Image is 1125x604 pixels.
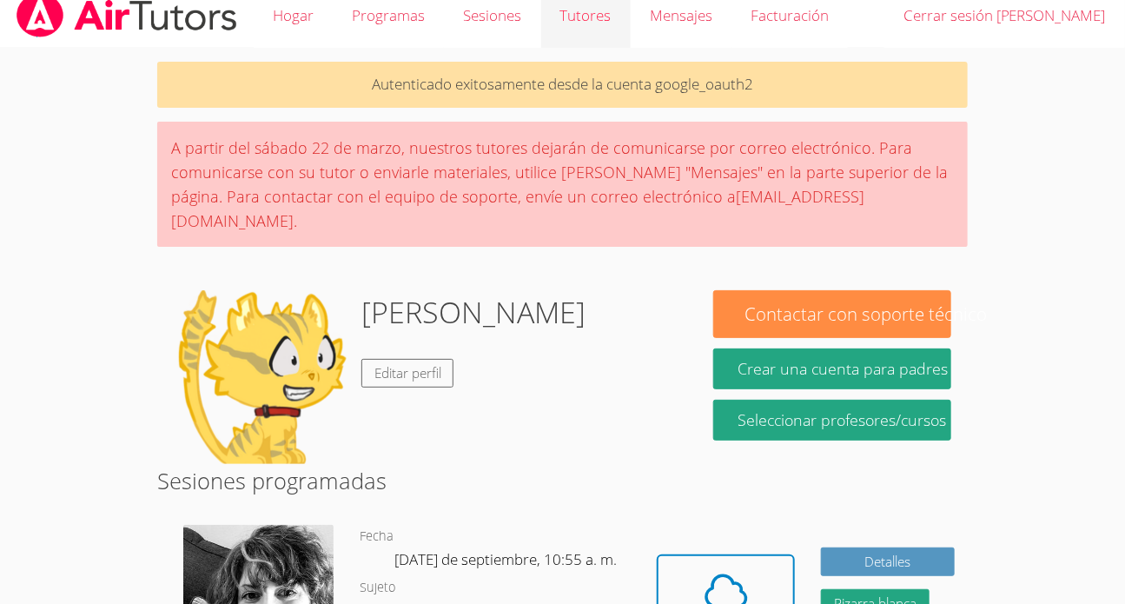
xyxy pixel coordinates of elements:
font: Sesiones programadas [157,466,387,495]
font: [PERSON_NAME] [361,292,586,332]
button: Contactar con soporte técnico [713,290,950,338]
font: Fecha [360,528,394,544]
a: Seleccionar profesores/cursos [713,400,950,441]
button: Crear una cuenta para padres [713,348,950,389]
font: [DATE] de septiembre, 10:55 a. m. [394,549,617,569]
font: A partir del sábado 22 de marzo, nuestros tutores dejarán de comunicarse por correo electrónico. ... [171,137,948,207]
font: Cerrar sesión [PERSON_NAME] [903,5,1106,25]
font: Tutores [560,5,612,25]
font: Autenticado exitosamente desde la cuenta google_oauth2 [372,74,753,94]
font: Mensajes [650,5,712,25]
a: Detalles [821,548,954,576]
font: Programas [352,5,425,25]
a: Editar perfil [361,359,454,388]
font: [EMAIL_ADDRESS][DOMAIN_NAME] [171,186,864,231]
font: Crear una cuenta para padres [738,358,948,379]
font: Hogar [273,5,314,25]
font: . [294,210,297,231]
font: Detalles [865,553,911,570]
font: Sesiones [464,5,522,25]
font: Facturación [751,5,829,25]
font: Seleccionar profesores/cursos [738,409,946,430]
img: default.png [174,290,347,464]
font: Editar perfil [374,364,441,382]
font: Sujeto [360,579,395,595]
font: Contactar con soporte técnico [744,302,987,326]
